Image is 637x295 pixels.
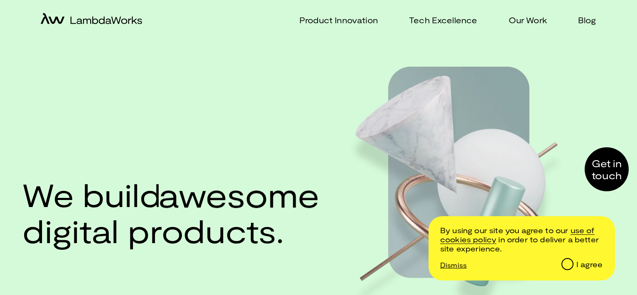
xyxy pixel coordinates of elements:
a: /cookie-and-privacy-policy [440,226,595,244]
div: I agree [576,260,603,269]
p: Product Innovation [299,14,378,26]
a: Product Innovation [289,14,378,26]
p: Blog [578,14,596,26]
a: Our Work [499,14,547,26]
a: home-icon [41,13,142,27]
p: Dismiss [440,261,467,269]
a: Blog [568,14,596,26]
h1: We build digital products. [22,176,316,249]
a: Tech Excellence [399,14,477,26]
p: Tech Excellence [409,14,477,26]
p: By using our site you agree to our in order to deliver a better site experience. [440,226,603,253]
span: awesome [159,176,319,213]
p: Our Work [509,14,547,26]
